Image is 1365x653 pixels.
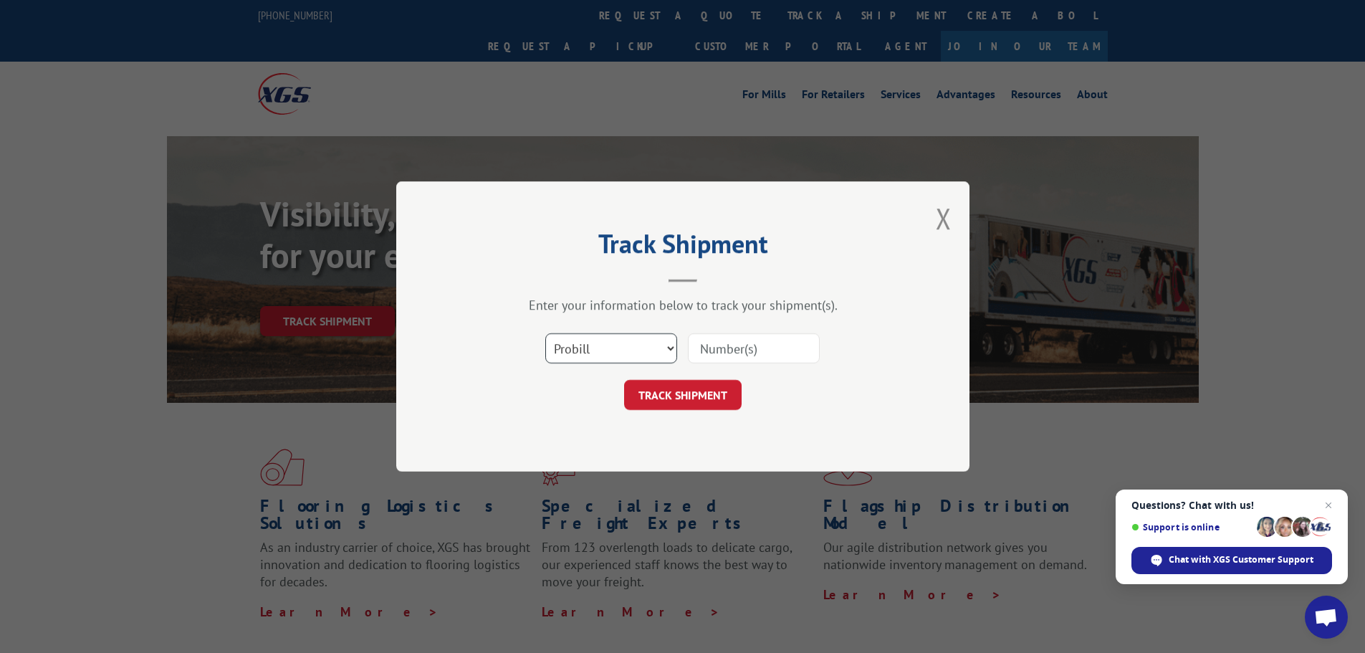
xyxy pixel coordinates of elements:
[1169,553,1313,566] span: Chat with XGS Customer Support
[936,199,952,237] button: Close modal
[468,234,898,261] h2: Track Shipment
[468,297,898,313] div: Enter your information below to track your shipment(s).
[688,333,820,363] input: Number(s)
[1131,500,1332,511] span: Questions? Chat with us!
[1305,596,1348,639] div: Open chat
[1320,497,1337,514] span: Close chat
[624,380,742,410] button: TRACK SHIPMENT
[1131,547,1332,574] div: Chat with XGS Customer Support
[1131,522,1252,533] span: Support is online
